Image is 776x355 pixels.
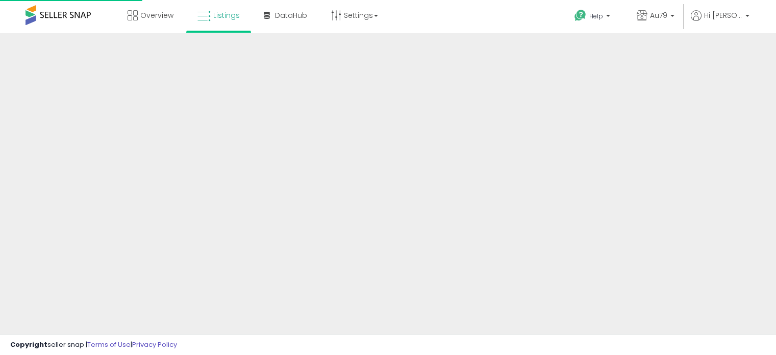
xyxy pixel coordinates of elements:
a: Hi [PERSON_NAME] [691,10,749,33]
strong: Copyright [10,340,47,349]
a: Terms of Use [87,340,131,349]
span: Overview [140,10,173,20]
div: seller snap | | [10,340,177,350]
i: Get Help [574,9,587,22]
span: Au79 [650,10,667,20]
a: Privacy Policy [132,340,177,349]
span: Help [589,12,603,20]
span: DataHub [275,10,307,20]
a: Help [566,2,620,33]
span: Listings [213,10,240,20]
span: Hi [PERSON_NAME] [704,10,742,20]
